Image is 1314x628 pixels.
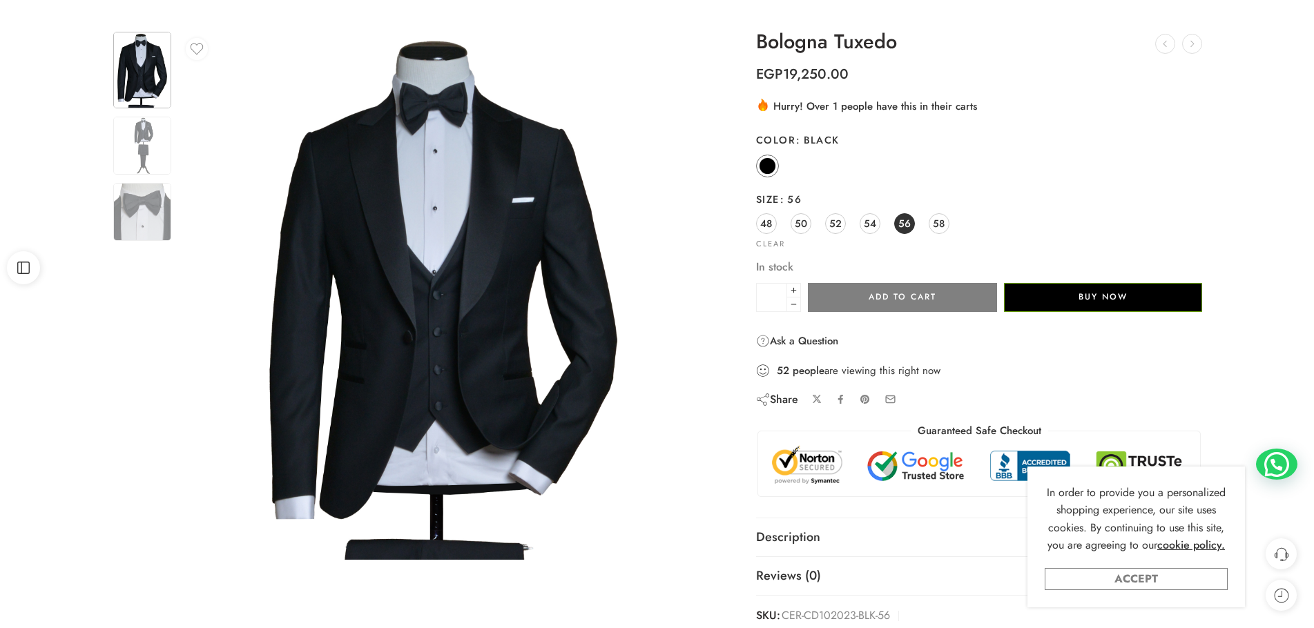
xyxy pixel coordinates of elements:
[756,133,1203,147] label: Color
[894,213,915,234] a: 56
[780,192,802,206] span: 56
[756,557,1203,596] a: Reviews (0)
[760,214,772,233] span: 48
[756,606,780,626] strong: SKU:
[1157,536,1225,554] a: cookie policy.
[1047,484,1226,553] span: In order to provide you a personalized shopping experience, our site uses cookies. By continuing ...
[1004,283,1202,312] button: Buy Now
[756,64,849,84] bdi: 19,250.00
[812,394,822,404] a: Share on X
[911,424,1048,438] legend: Guaranteed Safe Checkout
[113,32,171,108] img: 904f5cd0399549ad8c0362984bb3e78f-Original-6.jpg
[756,258,1203,276] p: In stock
[835,394,846,404] a: Share on Facebook
[793,364,824,377] strong: people
[756,193,1203,206] label: Size
[933,214,945,233] span: 58
[756,283,787,312] input: Product quantity
[929,213,949,234] a: 58
[864,214,876,233] span: 54
[829,214,842,233] span: 52
[756,64,783,84] span: EGP
[769,445,1190,486] img: Trust
[885,393,896,405] a: Email to your friends
[795,214,807,233] span: 50
[179,31,708,560] img: 904f5cd0399549ad8c0362984bb3e78f-Original-4-1.jpg
[808,283,997,312] button: Add to cart
[756,392,798,407] div: Share
[756,333,838,349] a: Ask a Question
[113,183,171,241] img: 904f5cd0399549ad8c0362984bb3e78f-Original-6.jpg
[795,133,840,147] span: Black
[756,240,785,248] a: Clear options
[777,364,789,377] strong: 52
[791,213,811,234] a: 50
[756,97,1203,114] div: Hurry! Over 1 people have this in their carts
[756,518,1203,557] a: Description
[756,213,777,234] a: 48
[756,31,1203,53] h1: Bologna Tuxedo
[860,394,871,405] a: Pin on Pinterest
[179,31,708,560] a: 904f5cd0399549ad8c0362984bb3e78f-Original-6.jpg
[860,213,880,234] a: 54
[756,363,1203,378] div: are viewing this right now
[782,606,890,626] span: CER-CD102023-BLK-56
[825,213,846,234] a: 52
[1045,568,1228,590] a: Accept
[113,117,171,175] img: 904f5cd0399549ad8c0362984bb3e78f-Original-6.jpg
[898,214,911,233] span: 56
